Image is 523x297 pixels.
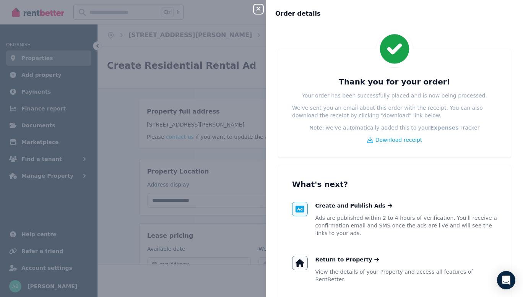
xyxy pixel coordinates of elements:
a: Create and Publish Ads [315,202,393,209]
h3: Thank you for your order! [339,76,450,87]
p: View the details of your Property and access all features of RentBetter. [315,268,497,283]
p: Note: we've automatically added this to your Tracker [310,124,480,131]
a: Return to Property [315,256,379,263]
p: We've sent you an email about this order with the receipt. You can also download the receipt by c... [292,104,497,119]
p: Your order has been successfully placed and is now being processed. [302,92,487,99]
h3: What's next? [292,179,497,190]
p: Ads are published within 2 to 4 hours of verification. You'll receive a confirmation email and SM... [315,214,497,237]
span: Order details [275,9,321,18]
b: Expenses [430,125,458,131]
span: Download receipt [375,136,422,144]
div: Open Intercom Messenger [497,271,515,289]
span: Return to Property [315,256,372,263]
span: Create and Publish Ads [315,202,386,209]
